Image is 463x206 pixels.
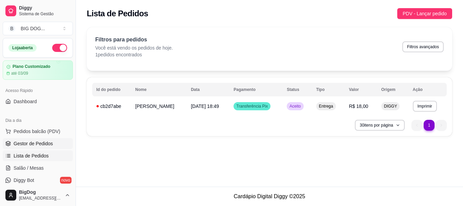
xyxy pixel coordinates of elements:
span: Transferência Pix [235,104,269,109]
span: PDV - Lançar pedido [403,10,447,17]
nav: pagination navigation [408,116,450,134]
div: Acesso Rápido [3,85,73,96]
td: [PERSON_NAME] [131,98,187,114]
span: Sistema de Gestão [19,11,70,17]
th: Id do pedido [92,83,131,96]
article: Plano Customizado [13,64,50,69]
button: PDV - Lançar pedido [397,8,452,19]
button: BigDog[EMAIL_ADDRESS][DOMAIN_NAME] [3,187,73,203]
a: Gestor de Pedidos [3,138,73,149]
button: Pedidos balcão (PDV) [3,126,73,137]
a: DiggySistema de Gestão [3,3,73,19]
span: [EMAIL_ADDRESS][DOMAIN_NAME] [19,195,62,201]
div: cb2d7abe [96,103,127,110]
th: Origem [377,83,409,96]
span: Diggy [19,5,70,11]
article: até 03/09 [11,71,28,76]
th: Status [283,83,312,96]
div: BIG DOG ... [21,25,45,32]
a: Plano Customizadoaté 03/09 [3,60,73,80]
span: Pedidos balcão (PDV) [14,128,60,135]
th: Nome [131,83,187,96]
th: Data [187,83,229,96]
div: Dia a dia [3,115,73,126]
button: Select a team [3,22,73,35]
span: Gestor de Pedidos [14,140,53,147]
span: Diggy Bot [14,177,34,184]
th: Pagamento [229,83,283,96]
div: Loja aberta [8,44,37,52]
span: Dashboard [14,98,37,105]
a: Salão / Mesas [3,163,73,173]
span: Aceito [288,104,302,109]
button: Alterar Status [52,44,67,52]
span: Entrega [318,104,335,109]
th: Ação [409,83,447,96]
span: R$ 18,00 [349,104,368,109]
button: Imprimir [413,101,437,112]
a: Dashboard [3,96,73,107]
footer: Cardápio Digital Diggy © 2025 [76,187,463,206]
button: Filtros avançados [402,41,444,52]
span: [DATE] 18:49 [191,104,219,109]
p: 1 pedidos encontrados [95,51,173,58]
span: B [8,25,15,32]
span: Lista de Pedidos [14,152,49,159]
p: Filtros para pedidos [95,36,173,44]
a: Lista de Pedidos [3,150,73,161]
th: Tipo [312,83,345,96]
span: DIGGY [383,104,399,109]
h2: Lista de Pedidos [87,8,148,19]
span: Salão / Mesas [14,165,44,171]
li: pagination item 1 active [424,120,435,131]
button: 30itens por página [355,120,405,131]
a: Diggy Botnovo [3,175,73,186]
p: Você está vendo os pedidos de hoje. [95,44,173,51]
th: Valor [345,83,377,96]
span: BigDog [19,189,62,195]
